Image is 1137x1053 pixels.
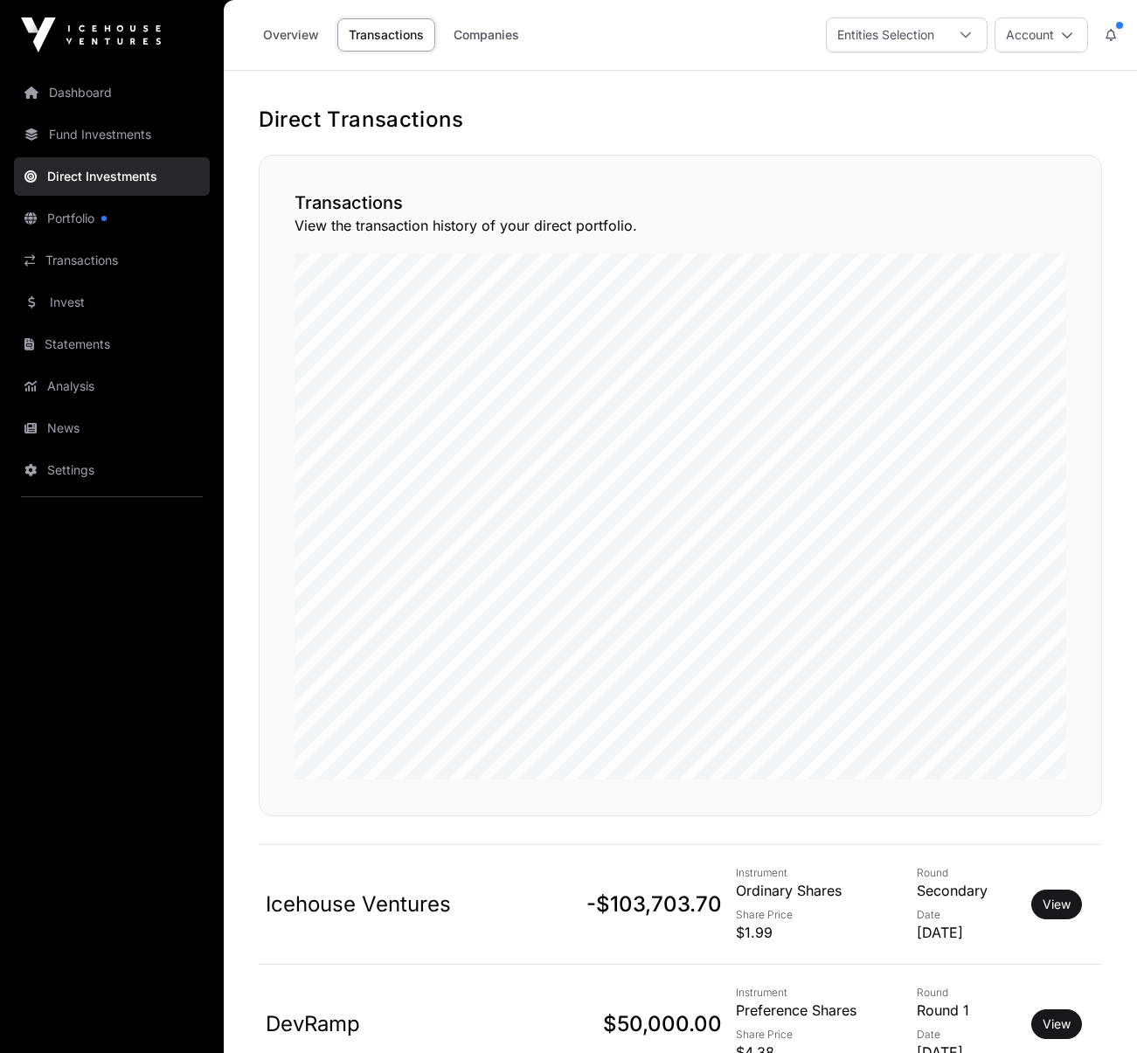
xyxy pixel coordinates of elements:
[1050,969,1137,1053] iframe: Chat Widget
[14,73,210,112] a: Dashboard
[534,1010,721,1038] p: $50,000.00
[295,215,1066,236] p: View the transaction history of your direct portfolio.
[295,191,1066,215] h2: Transactions
[917,908,1017,922] p: Date
[14,325,210,364] a: Statements
[14,241,210,280] a: Transactions
[259,106,1102,134] h1: Direct Transactions
[917,922,1017,943] p: [DATE]
[736,986,904,1000] p: Instrument
[14,115,210,154] a: Fund Investments
[1031,890,1082,919] button: View
[917,986,1017,1000] p: Round
[14,367,210,405] a: Analysis
[736,922,904,943] p: $1.99
[266,1011,360,1036] a: DevRamp
[736,1000,904,1021] p: Preference Shares
[917,880,1017,901] p: Secondary
[917,866,1017,880] p: Round
[1031,1009,1082,1039] button: View
[917,1000,1017,1021] p: Round 1
[827,18,945,52] div: Entities Selection
[1043,1015,1071,1033] a: View
[917,1028,1017,1042] p: Date
[736,866,904,880] p: Instrument
[736,1028,904,1042] p: Share Price
[1043,896,1071,913] a: View
[534,890,721,918] p: -$103,703.70
[14,451,210,489] a: Settings
[442,18,530,52] a: Companies
[14,199,210,238] a: Portfolio
[266,891,451,917] a: Icehouse Ventures
[14,283,210,322] a: Invest
[995,17,1088,52] button: Account
[337,18,435,52] a: Transactions
[736,880,904,901] p: Ordinary Shares
[252,18,330,52] a: Overview
[21,17,161,52] img: Icehouse Ventures Logo
[736,908,904,922] p: Share Price
[14,157,210,196] a: Direct Investments
[14,409,210,447] a: News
